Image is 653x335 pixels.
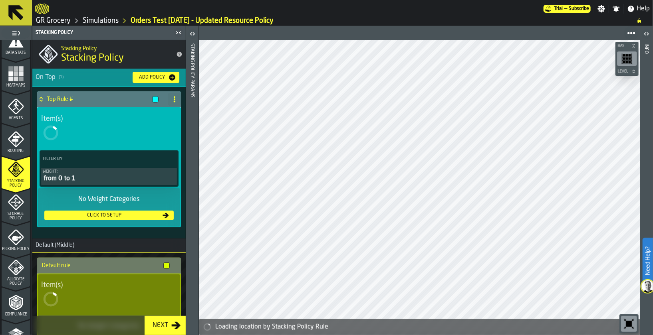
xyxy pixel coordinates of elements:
[36,73,126,82] div: On Top
[131,16,274,25] a: link-to-/wh/i/e451d98b-95f6-4604-91ff-c80219f9c36d/simulations/133460cf-7870-47e5-91e3-9d73eaacfb81
[215,322,637,332] div: Loading location by Stacking Policy Rule
[61,52,124,65] span: Stacking Policy
[2,156,30,188] li: menu Stacking Policy
[36,16,71,25] a: link-to-/wh/i/e451d98b-95f6-4604-91ff-c80219f9c36d
[640,26,653,335] header: Info
[83,16,119,25] a: link-to-/wh/i/e451d98b-95f6-4604-91ff-c80219f9c36d
[133,72,179,83] button: button-Add Policy
[641,28,652,42] label: button-toggle-Open
[616,69,630,74] span: Level
[35,16,650,26] nav: Breadcrumb
[201,317,246,333] a: logo-header
[41,281,63,290] span: Item(s)
[2,28,30,39] label: button-toggle-Toggle Full Menu
[32,40,186,69] div: title-Stacking Policy
[594,5,609,13] label: button-toggle-Settings
[2,212,30,221] span: Storage Policy
[42,262,160,269] h4: Default rule
[48,213,161,218] div: Click to setup
[2,254,30,286] li: menu Allocate Policy
[624,4,653,14] label: button-toggle-Help
[564,6,567,12] span: —
[2,26,30,57] li: menu Data Stats
[2,189,30,221] li: menu Storage Policy
[145,316,186,335] button: button-Next
[187,28,198,42] label: button-toggle-Open
[2,287,30,319] li: menu Compliance
[623,317,635,330] svg: Reset zoom and position
[2,312,30,317] span: Compliance
[2,179,30,188] span: Stacking Policy
[544,5,591,13] div: Menu Subscription
[569,6,589,12] span: Subscribe
[41,114,63,123] span: Item(s)
[149,321,171,330] div: Next
[32,238,186,253] h3: title-section-Default (Middle)
[616,44,630,48] span: Bay
[136,75,168,80] div: Add Policy
[2,277,30,286] span: Allocate Policy
[2,83,30,88] span: Heatmaps
[2,124,30,156] li: menu Routing
[637,4,650,14] span: Help
[643,238,652,283] label: Need Help?
[35,2,49,16] a: logo-header
[199,319,640,335] div: alert-Loading location by Stacking Policy Rule
[2,247,30,251] span: Picking Policy
[2,51,30,55] span: Data Stats
[554,6,563,12] span: Trial
[644,42,649,333] div: Info
[34,30,173,35] div: Stacking Policy
[37,91,162,107] div: Top Rule #
[609,5,623,13] label: button-toggle-Notifications
[41,168,177,185] button: Weight:from 0 to 1
[43,169,175,174] div: Weight:
[38,108,180,149] div: stat-Item(s)
[41,155,163,163] label: Filter By
[47,96,149,102] h4: Top Rule #
[59,75,64,80] span: ( 1 )
[37,258,178,274] div: Default rule
[32,242,74,248] span: Default (Middle)
[32,26,186,40] header: Stacking Policy
[173,28,184,37] label: button-toggle-Close me
[615,42,639,50] button: button-
[186,26,198,335] header: Staking Policy Params
[2,116,30,120] span: Agents
[615,50,639,67] div: button-toolbar-undefined
[41,114,177,123] div: Title
[38,274,180,315] div: stat-Item(s)
[41,168,177,185] div: PolicyFilterItem-Weight
[43,174,175,183] div: from 0 to 1
[544,5,591,13] a: link-to-/wh/i/e451d98b-95f6-4604-91ff-c80219f9c36d/pricing/
[61,44,170,52] h2: Sub Title
[2,149,30,153] span: Routing
[32,69,186,87] h3: title-section-[object Object]
[44,211,174,220] button: button-Click to setup
[615,67,639,75] button: button-
[41,281,177,290] div: Title
[2,222,30,254] li: menu Picking Policy
[2,91,30,123] li: menu Agents
[190,42,195,333] div: Staking Policy Params
[2,58,30,90] li: menu Heatmaps
[619,314,639,333] div: button-toolbar-undefined
[44,195,174,204] div: No Weight Categories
